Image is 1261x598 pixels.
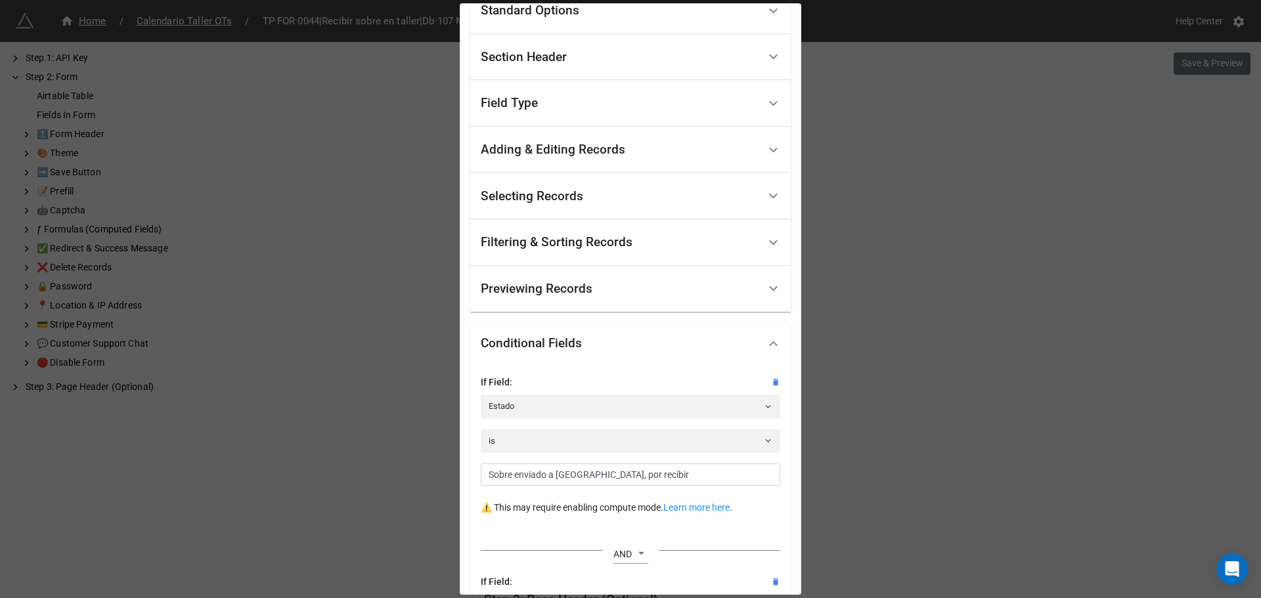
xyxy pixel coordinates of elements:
div: Filtering & Sorting Records [481,236,632,249]
div: Open Intercom Messenger [1216,553,1248,585]
div: Conditional Fields [481,337,582,350]
div: Adding & Editing Records [481,143,625,156]
a: Estado [481,395,780,418]
span: . [730,502,732,513]
div: Conditional Fields [470,322,791,364]
div: Selecting Records [470,173,791,219]
div: Field Type [470,80,791,127]
div: Filtering & Sorting Records [470,219,791,266]
span: ⚠️ This may require enabling compute mode. [481,502,663,513]
div: Standard Options [481,4,579,17]
div: Adding & Editing Records [470,127,791,173]
div: Previewing Records [481,282,592,295]
div: Section Header [481,51,567,64]
div: Previewing Records [470,266,791,312]
a: Learn more here [663,502,730,513]
div: Selecting Records [481,190,583,203]
div: Field Type [481,97,538,110]
a: is [481,429,780,453]
div: If Field: [481,375,780,389]
div: If Field: [481,574,780,589]
div: Section Header [470,34,791,81]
